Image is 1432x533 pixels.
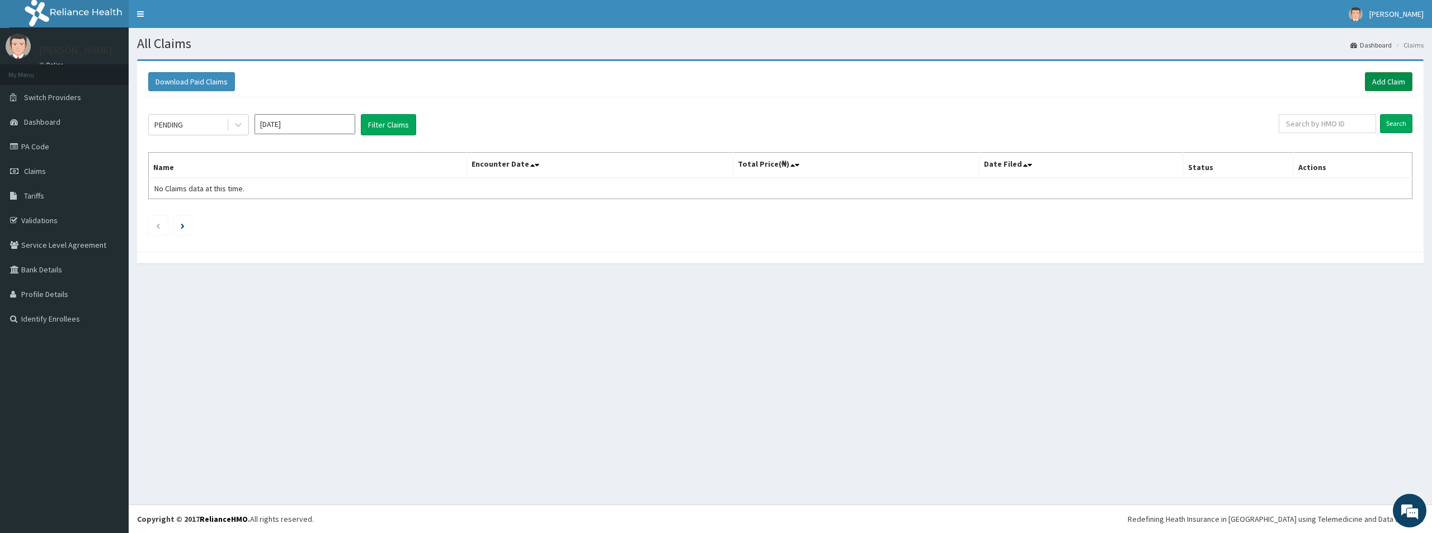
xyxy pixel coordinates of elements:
[137,36,1424,51] h1: All Claims
[200,514,248,524] a: RelianceHMO
[149,153,467,178] th: Name
[129,504,1432,533] footer: All rights reserved.
[137,514,250,524] strong: Copyright © 2017 .
[6,305,213,345] textarea: Type your message and hit 'Enter'
[1393,40,1424,50] li: Claims
[6,34,31,59] img: User Image
[154,119,183,130] div: PENDING
[1350,40,1392,50] a: Dashboard
[255,114,355,134] input: Select Month and Year
[1349,7,1363,21] img: User Image
[24,166,46,176] span: Claims
[1380,114,1412,133] input: Search
[39,61,66,69] a: Online
[733,153,979,178] th: Total Price(₦)
[467,153,733,178] th: Encounter Date
[21,56,45,84] img: d_794563401_company_1708531726252_794563401
[181,220,185,230] a: Next page
[148,72,235,91] button: Download Paid Claims
[24,117,60,127] span: Dashboard
[361,114,416,135] button: Filter Claims
[154,183,244,194] span: No Claims data at this time.
[1128,513,1424,525] div: Redefining Heath Insurance in [GEOGRAPHIC_DATA] using Telemedicine and Data Science!
[979,153,1184,178] th: Date Filed
[65,141,154,254] span: We're online!
[1365,72,1412,91] a: Add Claim
[156,220,161,230] a: Previous page
[1369,9,1424,19] span: [PERSON_NAME]
[1279,114,1376,133] input: Search by HMO ID
[1293,153,1412,178] th: Actions
[183,6,210,32] div: Minimize live chat window
[24,92,81,102] span: Switch Providers
[1184,153,1294,178] th: Status
[58,63,188,77] div: Chat with us now
[39,45,112,55] p: [PERSON_NAME]
[24,191,44,201] span: Tariffs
